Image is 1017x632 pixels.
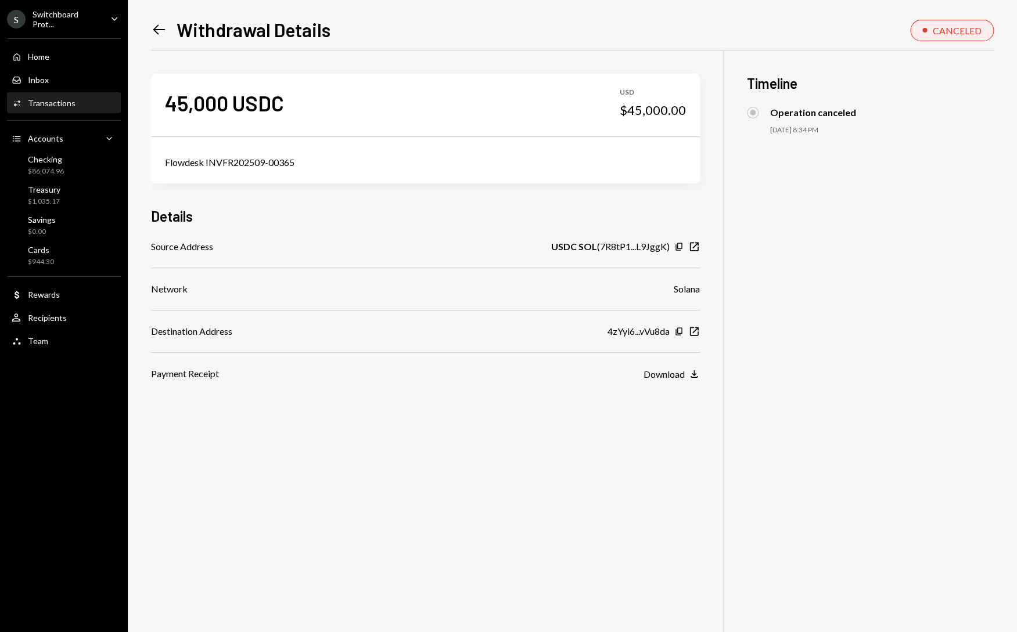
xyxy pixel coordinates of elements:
a: Rewards [7,284,121,305]
div: Rewards [28,290,60,299]
a: Recipients [7,307,121,328]
div: Treasury [28,185,60,194]
div: S [7,10,26,28]
a: Checking$86,074.96 [7,151,121,179]
div: Flowdesk INVFR202509-00365 [165,156,686,169]
h3: Details [151,207,193,226]
div: Team [28,336,48,346]
a: Home [7,46,121,67]
div: [DATE] 8:34 PM [770,125,994,135]
div: USD [620,88,686,97]
a: Treasury$1,035.17 [7,181,121,209]
div: Operation canceled [770,107,856,118]
a: Team [7,330,121,351]
div: 45,000 USDC [165,90,284,116]
div: 4zYyi6...vVu8da [608,324,670,338]
div: Network [151,282,188,296]
div: Cards [28,245,54,255]
h3: Timeline [747,74,994,93]
div: $45,000.00 [620,102,686,118]
h1: Withdrawal Details [177,18,330,41]
div: Checking [28,154,64,164]
div: Destination Address [151,324,232,338]
div: Source Address [151,240,213,254]
div: Savings [28,215,56,225]
div: $944.30 [28,257,54,267]
a: Transactions [7,92,121,113]
div: Payment Receipt [151,367,219,381]
div: $0.00 [28,227,56,237]
div: CANCELED [933,25,982,36]
div: $86,074.96 [28,167,64,176]
div: Home [28,52,49,62]
button: Download [644,368,700,381]
div: Switchboard Prot... [33,9,101,29]
div: $1,035.17 [28,197,60,207]
div: Accounts [28,133,63,143]
a: Inbox [7,69,121,90]
div: Solana [674,282,700,296]
a: Cards$944.30 [7,241,121,269]
div: ( 7R8tP1...L9JggK ) [551,240,670,254]
a: Accounts [7,128,121,149]
div: Transactions [28,98,76,108]
div: Download [644,369,685,380]
div: Recipients [28,313,67,323]
b: USDC SOL [551,240,597,254]
div: Inbox [28,75,49,85]
a: Savings$0.00 [7,211,121,239]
